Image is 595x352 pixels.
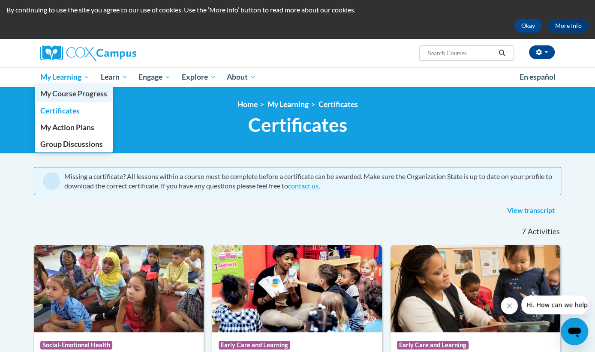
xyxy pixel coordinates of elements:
span: My Course Progress [40,89,107,98]
img: Course Logo [212,245,382,332]
a: Home [237,100,258,109]
a: En español [514,68,561,86]
a: Group Discussions [35,136,113,152]
span: Certificates [40,106,80,115]
button: Okay [514,19,542,33]
span: Early Care and Learning [219,341,290,349]
a: View transcript [501,204,561,218]
a: Certificates [35,102,113,119]
a: More Info [548,19,589,33]
a: My Action Plans [35,119,113,136]
span: Hi. How can we help? [5,6,69,13]
span: 7 [522,227,526,236]
img: Course Logo [34,245,204,332]
iframe: Close message [501,297,518,314]
a: My Course Progress [35,85,113,102]
span: Activities [527,227,559,236]
iframe: Message from company [521,295,588,314]
div: Missing a certificate? All lessons within a course must be complete before a certificate can be a... [64,172,552,191]
button: Search [496,48,508,58]
span: My Learning [40,72,90,82]
span: Social-Emotional Health [40,341,112,349]
img: Course Logo [391,245,560,332]
button: Account Settings [529,45,555,59]
a: About [222,67,262,87]
span: Group Discussions [40,140,103,149]
a: Explore [176,67,222,87]
a: Certificates [319,100,358,109]
span: Early Care and Learning [397,341,469,349]
img: Cox Campus [40,45,136,61]
a: My Learning [35,67,95,87]
span: My Action Plans [40,123,94,132]
a: Learn [95,67,133,87]
a: Engage [133,67,176,87]
a: My Learning [267,100,309,109]
iframe: Button to launch messaging window [561,318,588,345]
span: Certificates [248,113,347,136]
span: Learn [101,72,128,82]
div: Main menu [27,67,568,87]
a: contact us [288,182,319,190]
span: Explore [182,72,216,82]
span: About [227,72,256,82]
span: En español [520,72,556,81]
a: Cox Campus [40,45,203,61]
input: Search Courses [427,48,496,58]
span: Engage [138,72,171,82]
p: By continuing to use the site you agree to our use of cookies. Use the ‘More info’ button to read... [6,5,589,15]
